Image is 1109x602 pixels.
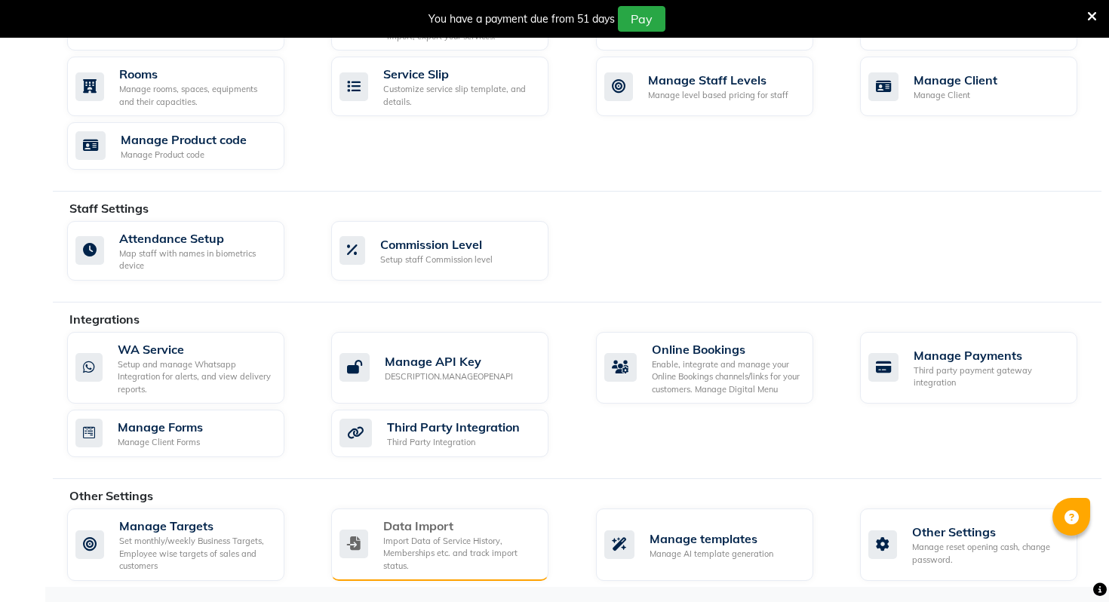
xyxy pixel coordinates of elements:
a: Online BookingsEnable, integrate and manage your Online Bookings channels/links for your customer... [596,332,837,404]
div: Manage Targets [119,517,272,535]
div: Third Party Integration [387,418,520,436]
a: WA ServiceSetup and manage Whatsapp Integration for alerts, and view delivery reports. [67,332,309,404]
div: Manage API Key [385,352,513,370]
div: Commission Level [380,235,493,253]
div: Map staff with names in biometrics device [119,247,272,272]
div: Set monthly/weekly Business Targets, Employee wise targets of sales and customers [119,535,272,573]
div: Manage Client [914,71,997,89]
a: Manage PaymentsThird party payment gateway integration [860,332,1101,404]
div: Other Settings [912,523,1065,541]
a: Third Party IntegrationThird Party Integration [331,410,573,457]
a: Other SettingsManage reset opening cash, change password. [860,508,1101,582]
div: Manage Forms [118,418,203,436]
div: Import Data of Service History, Memberships etc. and track import status. [383,535,536,573]
div: Setup staff Commission level [380,253,493,266]
div: DESCRIPTION.MANAGEOPENAPI [385,370,513,383]
div: Online Bookings [652,340,801,358]
a: Manage FormsManage Client Forms [67,410,309,457]
div: Manage templates [650,530,773,548]
div: Manage Client [914,89,997,102]
a: Manage ClientManage Client [860,57,1101,116]
a: Commission LevelSetup staff Commission level [331,221,573,281]
div: Attendance Setup [119,229,272,247]
div: Customize service slip template, and details. [383,83,536,108]
a: Data ImportImport Data of Service History, Memberships etc. and track import status. [331,508,573,582]
div: Third party payment gateway integration [914,364,1065,389]
div: Enable, integrate and manage your Online Bookings channels/links for your customers. Manage Digit... [652,358,801,396]
a: RoomsManage rooms, spaces, equipments and their capacities. [67,57,309,116]
div: Service Slip [383,65,536,83]
a: Service SlipCustomize service slip template, and details. [331,57,573,116]
div: Manage Product code [121,131,247,149]
div: Manage Client Forms [118,436,203,449]
div: Manage Payments [914,346,1065,364]
button: Pay [618,6,665,32]
div: WA Service [118,340,272,358]
div: You have a payment due from 51 days [429,11,615,27]
a: Manage TargetsSet monthly/weekly Business Targets, Employee wise targets of sales and customers [67,508,309,582]
div: Manage Staff Levels [648,71,788,89]
div: Manage level based pricing for staff [648,89,788,102]
a: Manage Product codeManage Product code [67,122,309,170]
div: Manage reset opening cash, change password. [912,541,1065,566]
div: Data Import [383,517,536,535]
div: Setup and manage Whatsapp Integration for alerts, and view delivery reports. [118,358,272,396]
div: Manage rooms, spaces, equipments and their capacities. [119,83,272,108]
a: Manage API KeyDESCRIPTION.MANAGEOPENAPI [331,332,573,404]
a: Manage Staff LevelsManage level based pricing for staff [596,57,837,116]
div: Rooms [119,65,272,83]
div: Manage AI template generation [650,548,773,561]
div: Third Party Integration [387,436,520,449]
a: Manage templatesManage AI template generation [596,508,837,582]
div: Manage Product code [121,149,247,161]
a: Attendance SetupMap staff with names in biometrics device [67,221,309,281]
